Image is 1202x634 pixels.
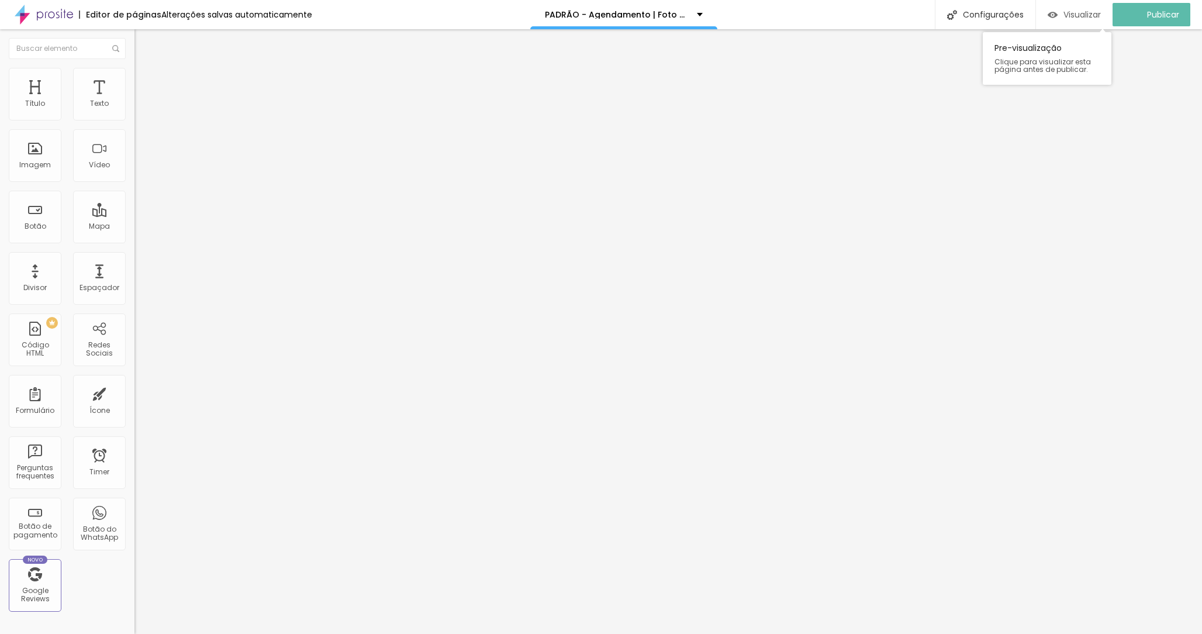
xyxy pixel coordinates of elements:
div: Espaçador [80,284,119,292]
div: Alterações salvas automaticamente [161,11,312,19]
img: Icone [947,10,957,20]
div: Título [25,99,45,108]
iframe: Editor [134,29,1202,634]
div: Redes Sociais [76,341,122,358]
div: Novo [23,556,48,564]
div: Google Reviews [12,587,58,604]
p: PADRÃO - Agendamento | Foto Convite [545,11,688,19]
div: Pre-visualização [983,32,1111,85]
div: Texto [90,99,109,108]
div: Editor de páginas [79,11,161,19]
div: Timer [89,468,109,476]
div: Formulário [16,406,54,415]
span: Publicar [1147,10,1179,19]
div: Ícone [89,406,110,415]
div: Botão [25,222,46,230]
div: Botão de pagamento [12,522,58,539]
div: Divisor [23,284,47,292]
div: Mapa [89,222,110,230]
div: Botão do WhatsApp [76,525,122,542]
button: Publicar [1113,3,1190,26]
div: Vídeo [89,161,110,169]
div: Código HTML [12,341,58,358]
span: Visualizar [1063,10,1101,19]
img: Icone [112,45,119,52]
img: view-1.svg [1048,10,1058,20]
span: Clique para visualizar esta página antes de publicar. [994,58,1100,73]
input: Buscar elemento [9,38,126,59]
div: Perguntas frequentes [12,464,58,481]
button: Visualizar [1036,3,1113,26]
div: Imagem [19,161,51,169]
